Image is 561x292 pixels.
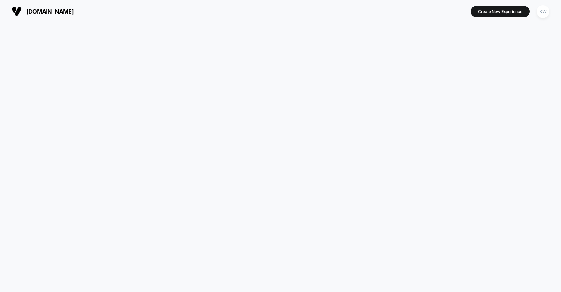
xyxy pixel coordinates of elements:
div: KW [537,5,549,18]
img: Visually logo [12,7,22,16]
button: KW [535,5,551,18]
button: [DOMAIN_NAME] [10,6,76,17]
button: Create New Experience [471,6,530,17]
span: [DOMAIN_NAME] [26,8,74,15]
